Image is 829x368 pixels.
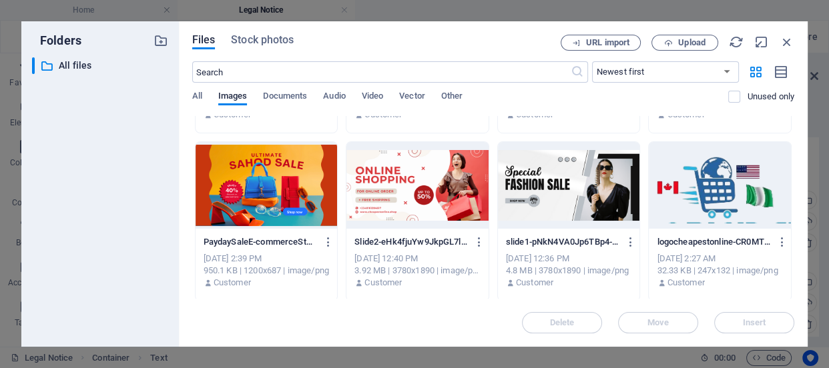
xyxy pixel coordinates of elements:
p: PaydaySaleE-commerceStorefrontBannerinRedYellowBlueBoldE-commerceStyle-BHJOyjaX-5kALUurgoW-vA.png [204,236,317,248]
p: Customer [516,277,553,289]
i: Create new folder [154,33,168,48]
span: Other [441,88,463,107]
div: [DATE] 12:36 PM [506,253,632,265]
div: 950.1 KB | 1200x687 | image/png [204,265,330,277]
span: Upload [678,39,706,47]
span: All [192,88,202,107]
button: URL import [561,35,641,51]
p: slide1-pNkN4VA0Jp6TBp4-OtzRkQ.png [506,236,619,248]
span: Vector [399,88,425,107]
span: Stock photos [231,32,294,48]
div: 32.33 KB | 247x132 | image/png [657,265,783,277]
p: Folders [32,32,81,49]
i: Close [780,35,794,49]
div: [DATE] 12:40 PM [354,253,481,265]
button: Upload [651,35,718,51]
div: 3.92 MB | 3780x1890 | image/png [354,265,481,277]
input: Search [192,61,571,83]
span: Video [362,88,383,107]
span: Documents [263,88,307,107]
div: [DATE] 2:39 PM [204,253,330,265]
p: logocheapestonline-CR0MTLAYKCSXbRz_XkYYHQ.png [657,236,770,248]
p: Slide2-eHk4fjuYw9JkpGL7lAw_XA.png [354,236,468,248]
div: ​ [32,57,35,74]
i: Reload [729,35,744,49]
span: Files [192,32,216,48]
div: [DATE] 2:27 AM [657,253,783,265]
p: Customer [364,277,402,289]
span: URL import [586,39,629,47]
p: Displays only files that are not in use on the website. Files added during this session can still... [747,91,794,103]
i: Minimize [754,35,769,49]
div: 4.8 MB | 3780x1890 | image/png [506,265,632,277]
p: Customer [214,277,251,289]
p: Customer [667,277,705,289]
p: All files [59,58,144,73]
span: Images [218,88,248,107]
span: Audio [323,88,345,107]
